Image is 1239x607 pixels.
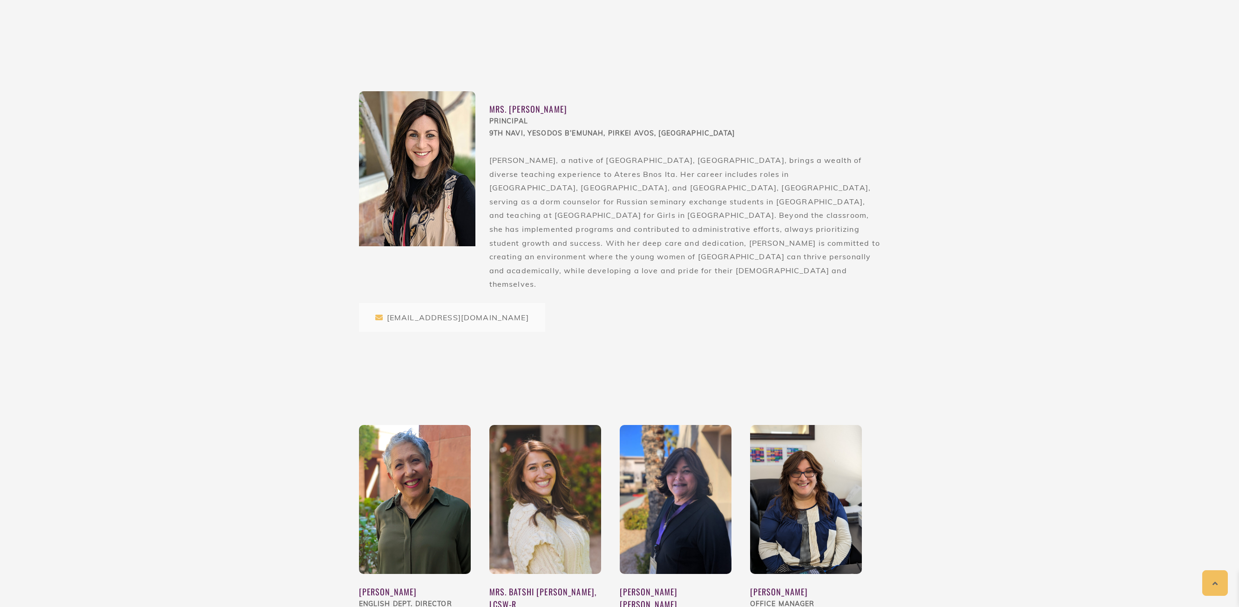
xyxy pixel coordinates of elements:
[489,115,880,140] div: PRINCIPAL 9th Navi, Yesodos B’Emunah, Pirkei Avos, [GEOGRAPHIC_DATA]
[750,586,862,598] div: [PERSON_NAME]
[489,103,880,115] div: Mrs. [PERSON_NAME]
[359,303,545,332] div: [EMAIL_ADDRESS][DOMAIN_NAME]
[489,154,880,291] p: [PERSON_NAME], a native of [GEOGRAPHIC_DATA], [GEOGRAPHIC_DATA], brings a wealth of diverse teach...
[359,586,471,598] div: [PERSON_NAME]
